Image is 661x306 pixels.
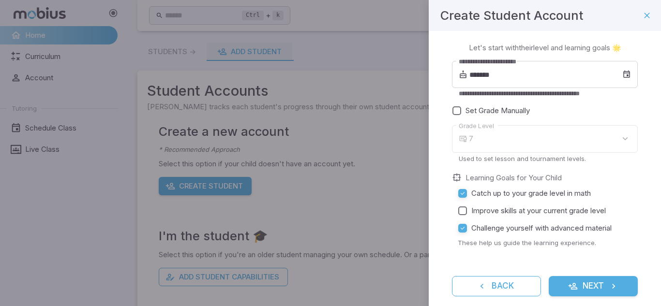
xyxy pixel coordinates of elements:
[459,154,631,163] p: Used to set lesson and tournament levels.
[471,223,612,233] span: Challenge yourself with advanced material
[452,276,541,296] button: Back
[549,276,638,296] button: Next
[469,43,621,53] p: Let's start with their level and learning goals 🌟
[459,121,494,131] label: Grade Level
[466,105,530,116] span: Set Grade Manually
[471,188,591,199] span: Catch up to your grade level in math
[471,205,606,216] span: Improve skills at your current grade level
[469,125,638,153] div: 7
[458,238,638,247] p: These help us guide the learning experience.
[466,173,562,183] label: Learning Goals for Your Child
[440,6,583,25] h4: Create Student Account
